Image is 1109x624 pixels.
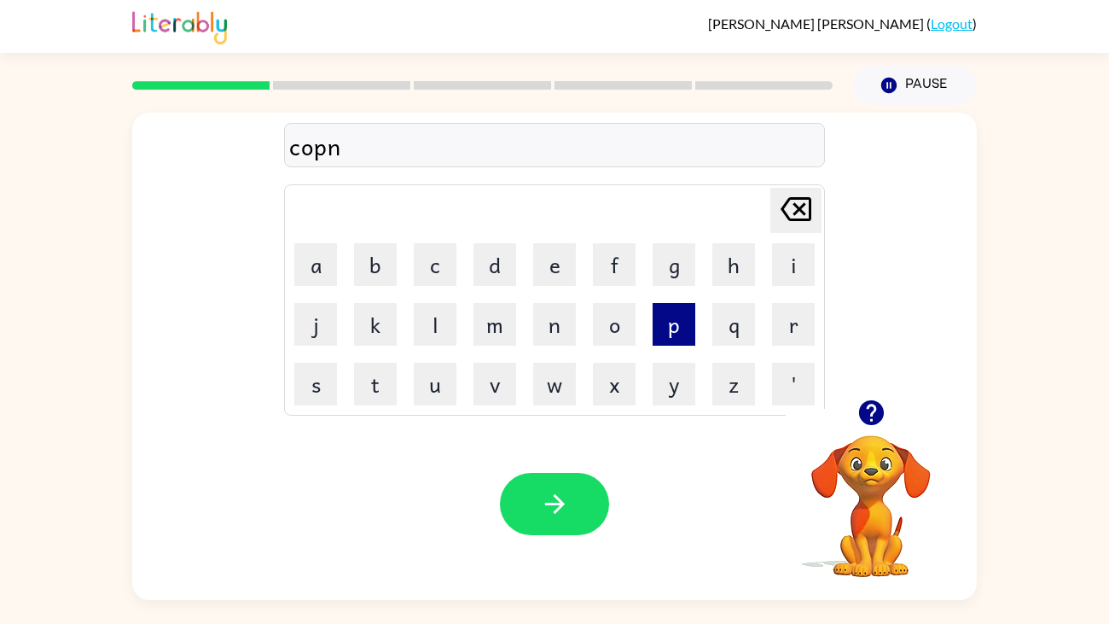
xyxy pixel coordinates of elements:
[712,243,755,286] button: h
[414,303,456,346] button: l
[354,363,397,405] button: t
[473,243,516,286] button: d
[414,243,456,286] button: c
[653,363,695,405] button: y
[853,66,977,105] button: Pause
[414,363,456,405] button: u
[712,303,755,346] button: q
[294,243,337,286] button: a
[354,243,397,286] button: b
[294,363,337,405] button: s
[593,243,636,286] button: f
[653,243,695,286] button: g
[593,303,636,346] button: o
[289,128,820,164] div: copn
[653,303,695,346] button: p
[294,303,337,346] button: j
[473,303,516,346] button: m
[708,15,977,32] div: ( )
[931,15,973,32] a: Logout
[132,7,227,44] img: Literably
[772,363,815,405] button: '
[708,15,926,32] span: [PERSON_NAME] [PERSON_NAME]
[772,243,815,286] button: i
[354,303,397,346] button: k
[533,243,576,286] button: e
[786,409,956,580] video: Your browser must support playing .mp4 files to use Literably. Please try using another browser.
[772,303,815,346] button: r
[473,363,516,405] button: v
[533,303,576,346] button: n
[533,363,576,405] button: w
[593,363,636,405] button: x
[712,363,755,405] button: z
